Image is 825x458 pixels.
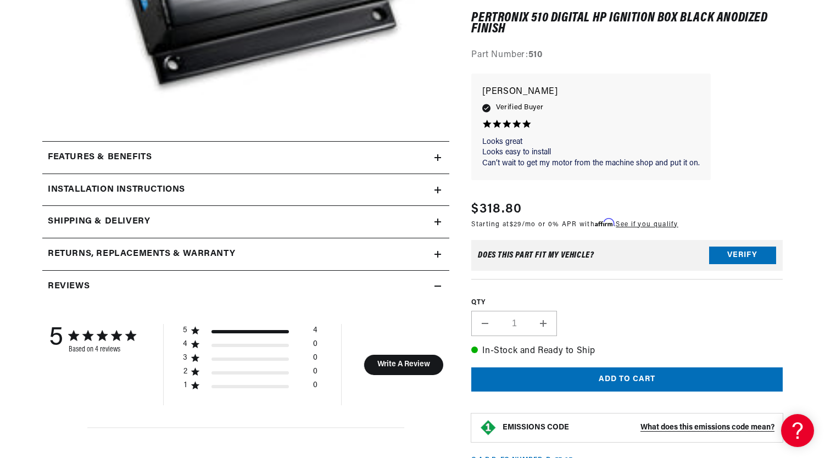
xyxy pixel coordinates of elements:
[510,221,522,228] span: $29
[42,174,449,206] summary: Installation instructions
[471,219,678,230] p: Starting at /mo or 0% APR with .
[471,344,783,359] p: In-Stock and Ready to Ship
[496,102,543,114] span: Verified Buyer
[482,137,700,169] p: Looks great Looks easy to install Can’t wait to get my motor from the machine shop and put it on.
[478,252,594,260] div: Does This part fit My vehicle?
[183,353,317,367] div: 3 star by 0 reviews
[42,238,449,270] summary: Returns, Replacements & Warranty
[595,219,614,227] span: Affirm
[183,326,317,339] div: 5 star by 4 reviews
[482,85,700,100] p: [PERSON_NAME]
[183,339,188,349] div: 4
[640,424,774,432] strong: What does this emissions code mean?
[471,13,783,35] h1: PerTronix 510 Digital HP Ignition Box Black Anodized Finish
[183,339,317,353] div: 4 star by 0 reviews
[313,381,317,394] div: 0
[48,150,152,165] h2: Features & Benefits
[48,215,150,229] h2: Shipping & Delivery
[183,367,317,381] div: 2 star by 0 reviews
[313,326,317,339] div: 4
[471,367,783,392] button: Add to cart
[480,420,497,437] img: Emissions code
[709,247,776,265] button: Verify
[183,367,188,377] div: 2
[48,247,235,261] h2: Returns, Replacements & Warranty
[313,367,317,381] div: 0
[471,299,783,308] label: QTY
[364,355,443,375] button: Write A Review
[313,353,317,367] div: 0
[616,221,678,228] a: See if you qualify - Learn more about Affirm Financing (opens in modal)
[42,206,449,238] summary: Shipping & Delivery
[313,339,317,353] div: 0
[503,423,774,433] button: EMISSIONS CODEWhat does this emissions code mean?
[503,424,569,432] strong: EMISSIONS CODE
[42,142,449,174] summary: Features & Benefits
[183,381,317,394] div: 1 star by 0 reviews
[183,353,188,363] div: 3
[42,271,449,303] summary: Reviews
[49,324,63,354] div: 5
[528,51,543,60] strong: 510
[48,280,90,294] h2: Reviews
[183,326,188,336] div: 5
[471,199,522,219] span: $318.80
[183,381,188,390] div: 1
[48,183,185,197] h2: Installation instructions
[471,49,783,63] div: Part Number:
[69,345,136,354] div: Based on 4 reviews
